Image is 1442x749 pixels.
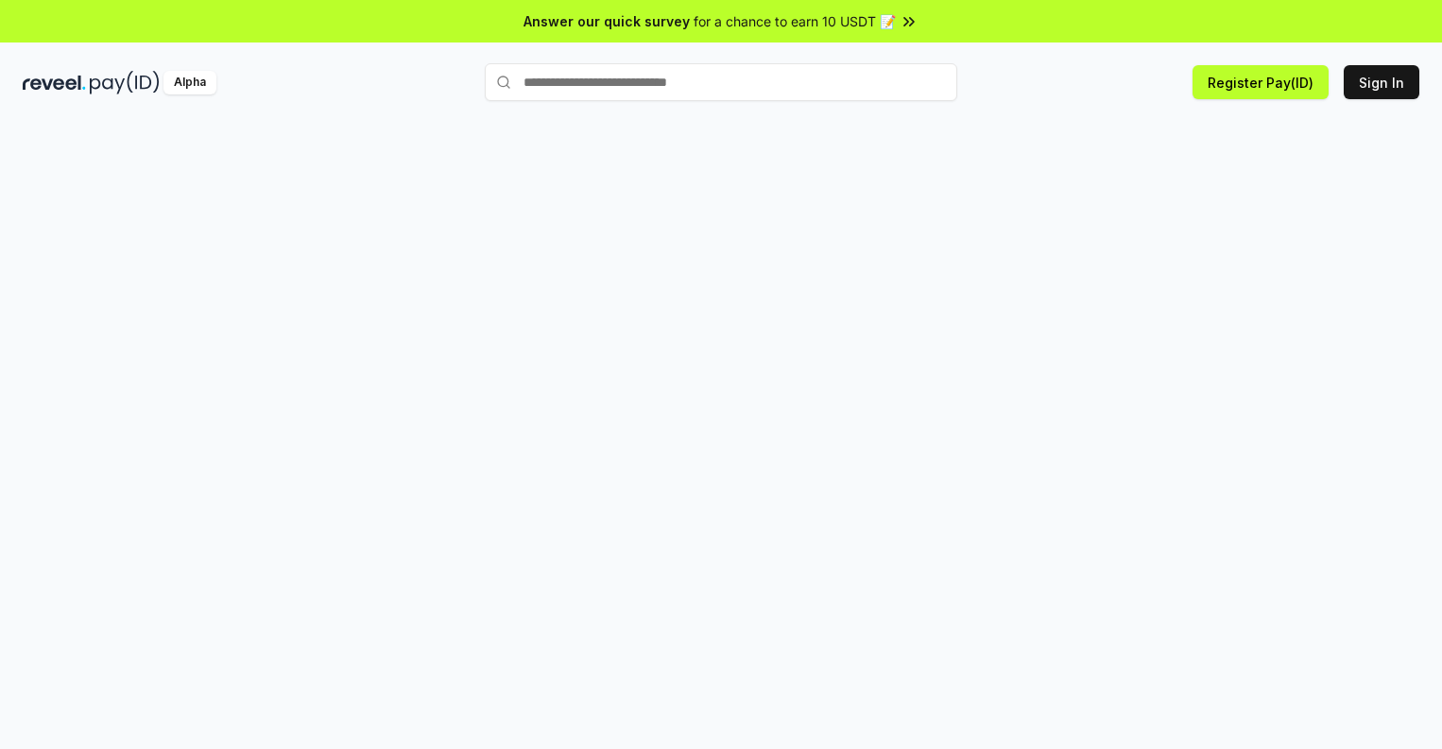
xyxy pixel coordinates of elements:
[163,71,216,94] div: Alpha
[1193,65,1329,99] button: Register Pay(ID)
[694,11,896,31] span: for a chance to earn 10 USDT 📝
[23,71,86,94] img: reveel_dark
[90,71,160,94] img: pay_id
[1344,65,1419,99] button: Sign In
[524,11,690,31] span: Answer our quick survey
